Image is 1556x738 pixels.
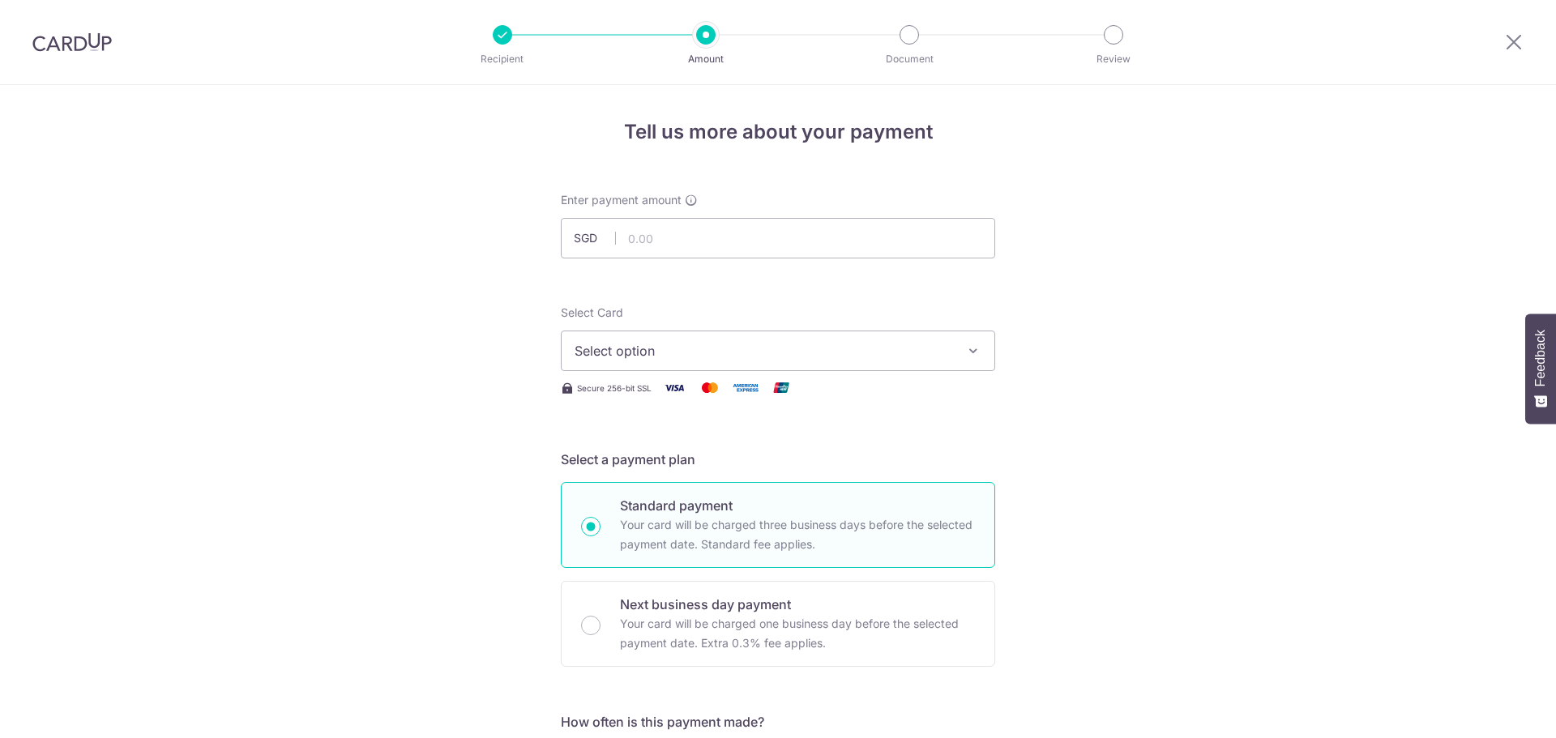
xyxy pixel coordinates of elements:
span: Feedback [1533,330,1548,386]
img: Mastercard [694,378,726,398]
p: Document [849,51,969,67]
p: Next business day payment [620,595,975,614]
p: Standard payment [620,496,975,515]
span: Secure 256-bit SSL [577,382,652,395]
span: translation missing: en.payables.payment_networks.credit_card.summary.labels.select_card [561,305,623,319]
img: Visa [658,378,690,398]
input: 0.00 [561,218,995,258]
h4: Tell us more about your payment [561,117,995,147]
img: Union Pay [765,378,797,398]
p: Recipient [442,51,562,67]
button: Select option [561,331,995,371]
h5: How often is this payment made? [561,712,995,732]
p: Review [1054,51,1173,67]
p: Your card will be charged three business days before the selected payment date. Standard fee appl... [620,515,975,554]
img: American Express [729,378,762,398]
img: CardUp [32,32,112,52]
h5: Select a payment plan [561,450,995,469]
span: SGD [574,230,616,246]
p: Amount [646,51,766,67]
iframe: Opens a widget where you can find more information [1452,689,1540,730]
button: Feedback - Show survey [1525,314,1556,424]
span: Select option [575,341,952,360]
p: Your card will be charged one business day before the selected payment date. Extra 0.3% fee applies. [620,614,975,653]
span: Enter payment amount [561,192,682,208]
